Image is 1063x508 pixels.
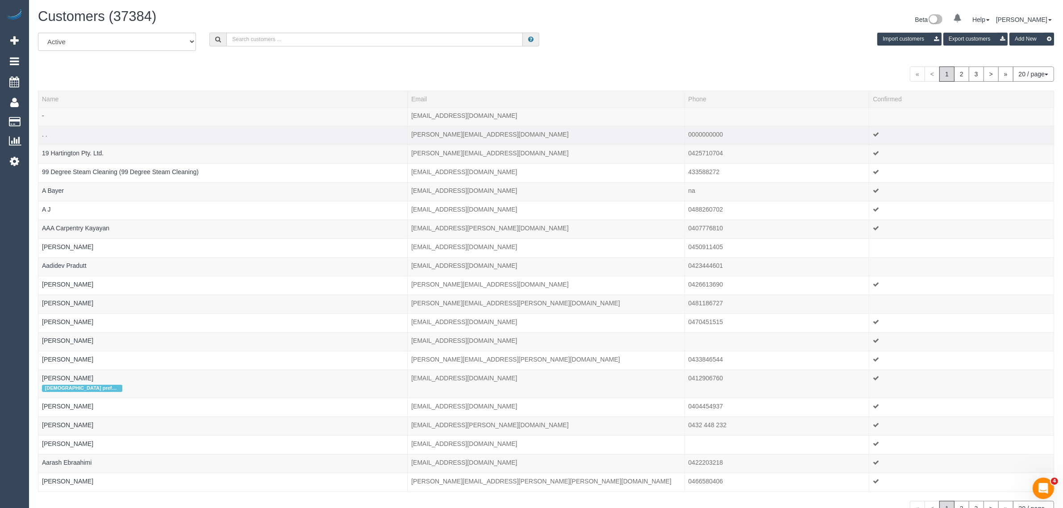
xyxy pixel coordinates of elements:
[1051,478,1058,485] span: 4
[42,429,404,432] div: Tags
[869,107,1054,126] td: Confirmed
[38,351,408,370] td: Name
[42,131,47,138] a: . .
[684,398,869,416] td: Phone
[408,454,684,473] td: Email
[42,120,404,122] div: Tags
[408,163,684,182] td: Email
[684,163,869,182] td: Phone
[38,295,408,313] td: Name
[42,318,93,325] a: [PERSON_NAME]
[684,370,869,398] td: Phone
[42,187,64,194] a: A Bayer
[869,126,1054,145] td: Confirmed
[869,238,1054,257] td: Confirmed
[42,139,404,141] div: Tags
[408,257,684,276] td: Email
[684,182,869,201] td: Phone
[869,454,1054,473] td: Confirmed
[1013,67,1054,82] button: 20 / page
[5,9,23,21] img: Automaid Logo
[869,295,1054,313] td: Confirmed
[869,220,1054,238] td: Confirmed
[42,459,92,466] a: Aarash Ebraahimi
[969,67,984,82] a: 3
[226,33,523,46] input: Search customers ...
[38,276,408,295] td: Name
[869,416,1054,435] td: Confirmed
[928,14,942,26] img: New interface
[408,473,684,491] td: Email
[38,257,408,276] td: Name
[42,300,93,307] a: [PERSON_NAME]
[42,411,404,413] div: Tags
[38,126,408,145] td: Name
[869,163,1054,182] td: Confirmed
[42,233,404,235] div: Tags
[1033,478,1054,499] iframe: Intercom live chat
[38,8,156,24] span: Customers (37384)
[408,435,684,454] td: Email
[684,295,869,313] td: Phone
[42,421,93,429] a: [PERSON_NAME]
[38,332,408,351] td: Name
[38,220,408,238] td: Name
[408,416,684,435] td: Email
[408,313,684,332] td: Email
[684,238,869,257] td: Phone
[38,435,408,454] td: Name
[42,356,93,363] a: [PERSON_NAME]
[408,351,684,370] td: Email
[408,295,684,313] td: Email
[42,467,404,469] div: Tags
[42,195,404,197] div: Tags
[972,16,990,23] a: Help
[684,435,869,454] td: Phone
[42,112,44,119] a: -
[42,251,404,254] div: Tags
[869,91,1054,107] th: Confirmed
[943,33,1008,46] button: Export customers
[408,220,684,238] td: Email
[1009,33,1054,46] button: Add New
[42,270,404,272] div: Tags
[869,398,1054,416] td: Confirmed
[42,225,109,232] a: AAA Carpentry Kayayan
[408,238,684,257] td: Email
[42,289,404,291] div: Tags
[408,201,684,220] td: Email
[684,313,869,332] td: Phone
[42,345,404,347] div: Tags
[915,16,943,23] a: Beta
[869,201,1054,220] td: Confirmed
[42,478,93,485] a: [PERSON_NAME]
[42,158,404,160] div: Tags
[38,473,408,491] td: Name
[42,326,404,329] div: Tags
[684,201,869,220] td: Phone
[408,370,684,398] td: Email
[42,337,93,344] a: [PERSON_NAME]
[38,91,408,107] th: Name
[910,67,925,82] span: «
[42,214,404,216] div: Tags
[684,91,869,107] th: Phone
[910,67,1054,82] nav: Pagination navigation
[408,332,684,351] td: Email
[38,182,408,201] td: Name
[684,454,869,473] td: Phone
[684,473,869,491] td: Phone
[684,332,869,351] td: Phone
[869,257,1054,276] td: Confirmed
[42,243,93,250] a: [PERSON_NAME]
[684,220,869,238] td: Phone
[408,145,684,163] td: Email
[408,126,684,145] td: Email
[38,313,408,332] td: Name
[408,91,684,107] th: Email
[42,486,404,488] div: Tags
[869,182,1054,201] td: Confirmed
[42,206,50,213] a: A J
[954,67,969,82] a: 2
